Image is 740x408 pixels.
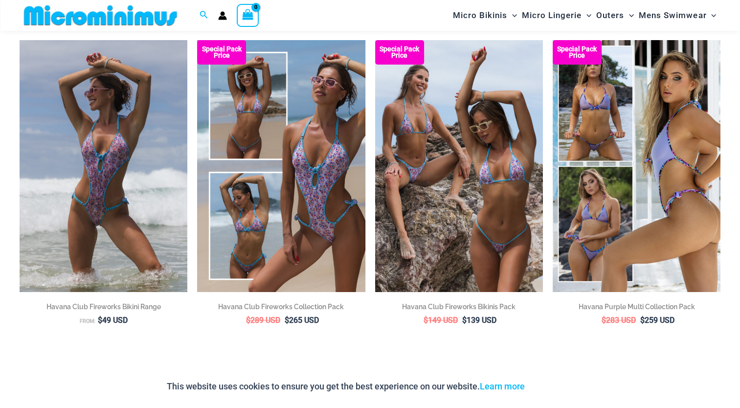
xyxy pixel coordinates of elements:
[462,316,467,325] span: $
[167,379,525,394] p: This website uses cookies to ensure you get the best experience on our website.
[601,316,605,325] span: $
[200,9,208,22] a: Search icon link
[424,316,458,325] bdi: 149 USD
[237,4,259,26] a: View Shopping Cart, empty
[553,302,720,315] a: Havana Purple Multi Collection Pack
[553,302,720,312] h2: Havana Purple Multi Collection Pack
[532,375,574,398] button: Accept
[553,46,602,59] b: Special Pack Price
[594,3,636,28] a: OutersMenu ToggleMenu Toggle
[640,316,674,325] bdi: 259 USD
[375,302,543,312] h2: Havana Club Fireworks Bikinis Pack
[522,3,582,28] span: Micro Lingerie
[640,316,644,325] span: $
[98,316,128,325] bdi: 49 USD
[246,316,280,325] bdi: 289 USD
[375,302,543,315] a: Havana Club Fireworks Bikinis Pack
[285,316,289,325] span: $
[639,3,706,28] span: Mens Swimwear
[507,3,517,28] span: Menu Toggle
[246,316,250,325] span: $
[375,46,424,59] b: Special Pack Price
[285,316,319,325] bdi: 265 USD
[197,302,365,312] h2: Havana Club Fireworks Collection Pack
[450,3,519,28] a: Micro BikinisMenu ToggleMenu Toggle
[197,40,365,292] a: Collection Pack (1) Havana Club Fireworks 820 One Piece Monokini 08Havana Club Fireworks 820 One ...
[20,40,187,292] img: Havana Club Fireworks 820 One Piece Monokini 07
[20,302,187,312] h2: Havana Club Fireworks Bikini Range
[375,40,543,292] img: Bikini Pack
[197,46,246,59] b: Special Pack Price
[553,40,720,292] a: Havana Purple Multi Collection Pack Havana Club Purple Multi 312 Top 451 Bottom 05Havana Club Pur...
[596,3,624,28] span: Outers
[218,11,227,20] a: Account icon link
[424,316,428,325] span: $
[553,40,720,292] img: Havana Purple Multi Collection Pack
[197,40,365,292] img: Collection Pack (1)
[462,316,496,325] bdi: 139 USD
[624,3,634,28] span: Menu Toggle
[706,3,716,28] span: Menu Toggle
[582,3,591,28] span: Menu Toggle
[98,316,102,325] span: $
[519,3,594,28] a: Micro LingerieMenu ToggleMenu Toggle
[601,316,635,325] bdi: 283 USD
[20,4,181,26] img: MM SHOP LOGO FLAT
[20,302,187,315] a: Havana Club Fireworks Bikini Range
[80,318,95,324] span: From:
[480,381,525,391] a: Learn more
[453,3,507,28] span: Micro Bikinis
[636,3,718,28] a: Mens SwimwearMenu ToggleMenu Toggle
[197,302,365,315] a: Havana Club Fireworks Collection Pack
[375,40,543,292] a: Bikini Pack Havana Club Fireworks 312 Tri Top 451 Thong 05Havana Club Fireworks 312 Tri Top 451 T...
[20,40,187,292] a: Havana Club Fireworks 820 One Piece Monokini 07Havana Club Fireworks 820 One Piece Monokini 08Hav...
[449,1,720,29] nav: Site Navigation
